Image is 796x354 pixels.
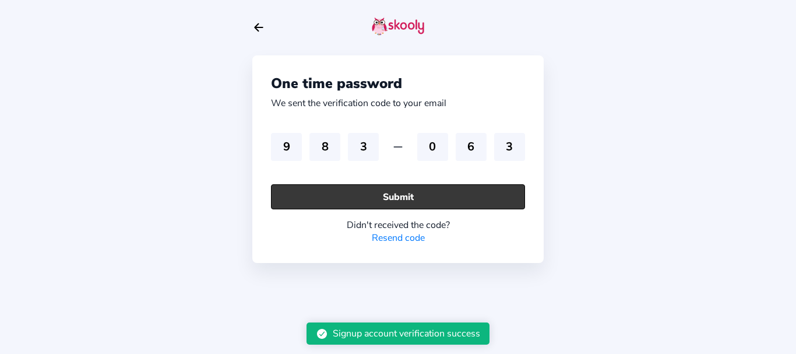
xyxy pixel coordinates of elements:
a: Resend code [372,232,425,244]
ion-icon: checkmark circle [316,328,328,340]
img: skooly-logo.png [372,17,424,36]
div: We sent the verification code to your email [271,97,446,110]
div: Didn't received the code? [271,219,525,232]
button: Submit [271,184,525,209]
ion-icon: remove outline [391,140,405,154]
div: Signup account verification success [333,327,480,340]
div: One time password [271,74,525,93]
button: arrow back outline [252,21,265,34]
